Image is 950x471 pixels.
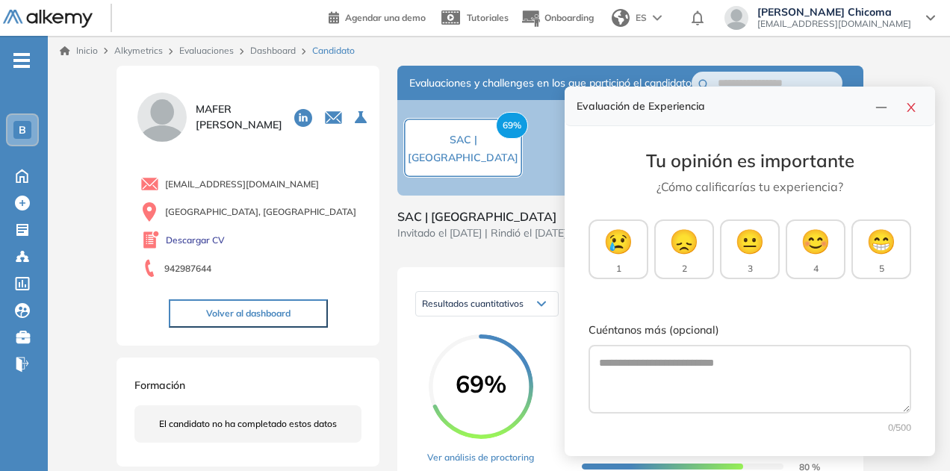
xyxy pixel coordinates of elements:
[114,45,163,56] span: Alkymetrics
[869,96,893,116] button: line
[748,262,753,275] span: 3
[312,44,355,57] span: Candidato
[735,223,765,259] span: 😐
[879,262,884,275] span: 5
[250,45,296,56] a: Dashboard
[429,372,533,396] span: 69%
[408,133,518,164] span: SAC | [GEOGRAPHIC_DATA]
[589,322,911,339] label: Cuéntanos más (opcional)
[603,223,633,259] span: 😢
[496,112,528,139] span: 69%
[196,102,282,133] span: MAFER [PERSON_NAME]
[19,124,26,136] span: B
[636,11,647,25] span: ES
[397,208,567,225] span: SAC | [GEOGRAPHIC_DATA]
[329,7,426,25] a: Agendar una demo
[653,15,662,21] img: arrow
[345,12,426,23] span: Agendar una demo
[169,299,328,328] button: Volver al dashboard
[616,262,621,275] span: 1
[467,12,509,23] span: Tutoriales
[577,100,869,113] h4: Evaluación de Experiencia
[801,223,831,259] span: 😊
[612,9,630,27] img: world
[3,10,93,28] img: Logo
[13,59,30,62] i: -
[165,178,319,191] span: [EMAIL_ADDRESS][DOMAIN_NAME]
[165,205,356,219] span: [GEOGRAPHIC_DATA], [GEOGRAPHIC_DATA]
[159,417,337,431] span: El candidato no ha completado estos datos
[905,102,917,113] span: close
[589,150,911,172] h3: Tu opinión es importante
[409,75,692,91] span: Evaluaciones y challenges en los que participó el candidato
[875,102,887,113] span: line
[589,219,648,279] button: 😢1
[851,219,911,279] button: 😁5
[60,44,98,57] a: Inicio
[164,262,211,275] span: 942987644
[669,223,699,259] span: 😞
[786,219,845,279] button: 😊4
[813,262,819,275] span: 4
[589,178,911,196] p: ¿Cómo calificarías tu experiencia?
[521,2,594,34] button: Onboarding
[544,12,594,23] span: Onboarding
[397,225,567,241] span: Invitado el [DATE] | Rindió el [DATE]
[720,219,780,279] button: 😐3
[654,219,714,279] button: 😞2
[899,96,923,116] button: close
[134,90,190,145] img: PROFILE_MENU_LOGO_USER
[134,378,185,392] span: Formación
[427,451,534,464] a: Ver análisis de proctoring
[589,421,911,434] div: 0 /500
[757,6,911,18] span: [PERSON_NAME] Chicoma
[866,223,896,259] span: 😁
[166,234,225,247] a: Descargar CV
[757,18,911,30] span: [EMAIL_ADDRESS][DOMAIN_NAME]
[682,262,687,275] span: 2
[179,45,234,56] a: Evaluaciones
[422,298,524,309] span: Resultados cuantitativos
